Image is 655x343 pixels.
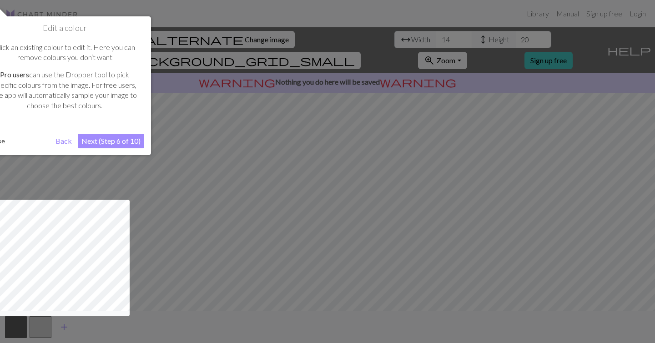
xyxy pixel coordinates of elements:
button: Next (Step 6 of 10) [78,134,144,148]
button: Back [52,134,76,148]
